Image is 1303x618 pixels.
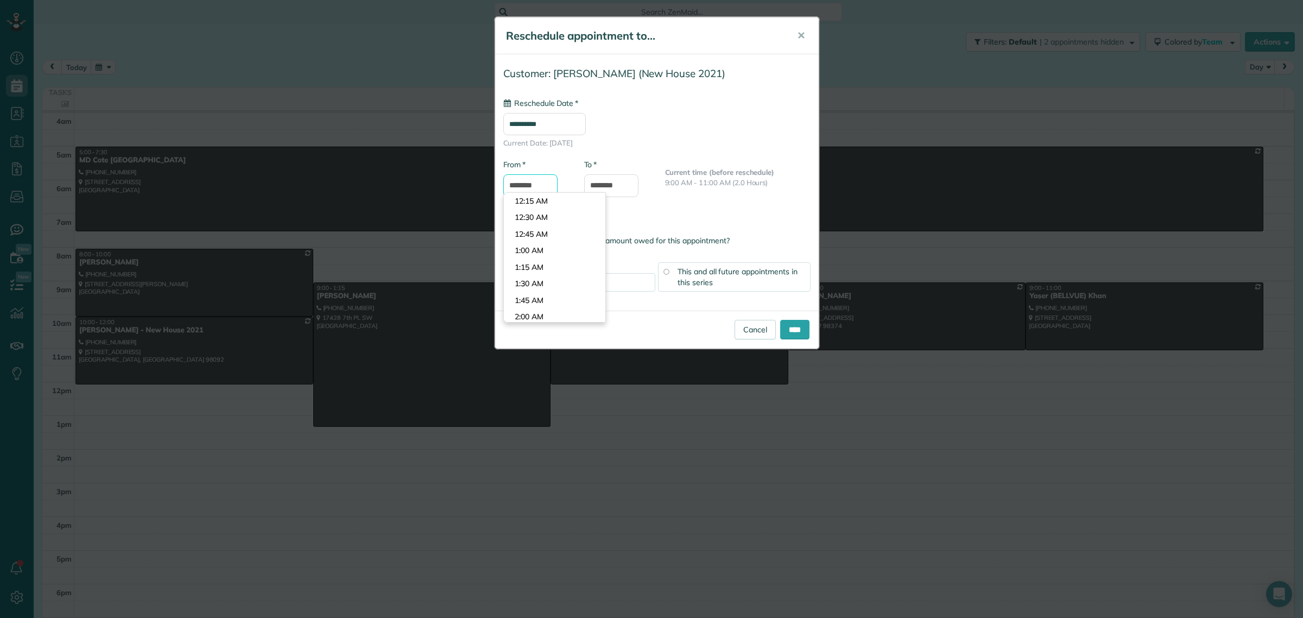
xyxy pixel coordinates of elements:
[504,242,605,259] li: 1:00 AM
[665,168,775,176] b: Current time (before reschedule)
[503,98,578,109] label: Reschedule Date
[503,68,811,79] h4: Customer: [PERSON_NAME] (New House 2021)
[504,308,605,325] li: 2:00 AM
[797,29,805,42] span: ✕
[504,292,605,309] li: 1:45 AM
[506,28,782,43] h5: Reschedule appointment to...
[503,247,811,258] label: Apply changes to
[504,226,605,243] li: 12:45 AM
[584,159,597,170] label: To
[516,236,730,245] span: Automatically recalculate amount owed for this appointment?
[504,275,605,292] li: 1:30 AM
[663,269,669,274] input: This and all future appointments in this series
[735,320,776,339] a: Cancel
[504,259,605,276] li: 1:15 AM
[665,178,811,188] p: 9:00 AM - 11:00 AM (2.0 Hours)
[678,267,798,287] span: This and all future appointments in this series
[504,193,605,210] li: 12:15 AM
[504,209,605,226] li: 12:30 AM
[503,138,811,148] span: Current Date: [DATE]
[503,159,526,170] label: From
